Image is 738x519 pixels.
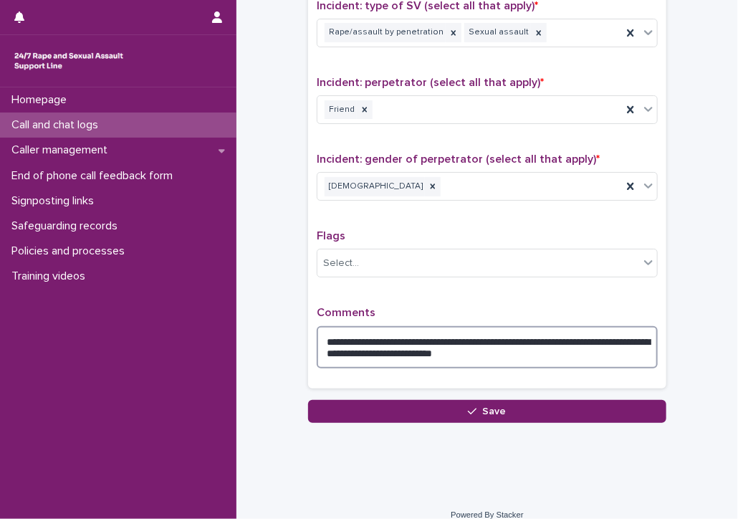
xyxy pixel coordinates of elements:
[6,118,110,132] p: Call and chat logs
[11,47,126,75] img: rhQMoQhaT3yELyF149Cw
[483,406,507,416] span: Save
[6,270,97,283] p: Training videos
[317,230,345,242] span: Flags
[6,143,119,157] p: Caller management
[451,510,523,519] a: Powered By Stacker
[325,177,425,196] div: [DEMOGRAPHIC_DATA]
[6,93,78,107] p: Homepage
[6,244,136,258] p: Policies and processes
[6,194,105,208] p: Signposting links
[6,219,129,233] p: Safeguarding records
[6,169,184,183] p: End of phone call feedback form
[317,77,544,88] span: Incident: perpetrator (select all that apply)
[308,400,666,423] button: Save
[317,153,600,165] span: Incident: gender of perpetrator (select all that apply)
[325,100,357,120] div: Friend
[323,256,359,271] div: Select...
[317,307,375,318] span: Comments
[464,23,531,42] div: Sexual assault
[325,23,446,42] div: Rape/assault by penetration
